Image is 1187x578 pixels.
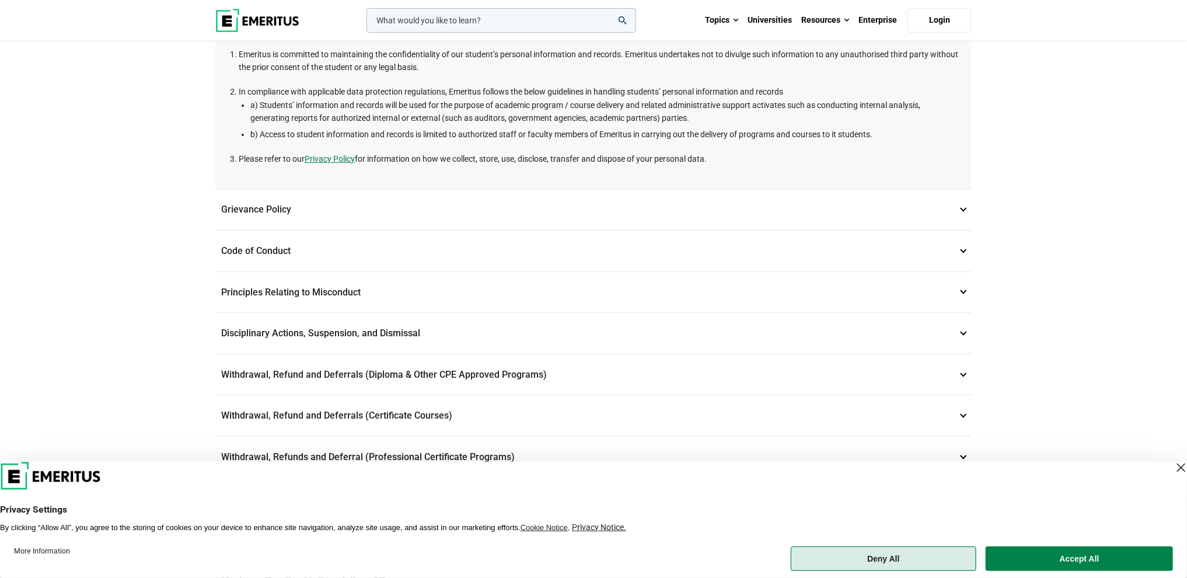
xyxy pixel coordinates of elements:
p: Grievance Policy [215,189,972,230]
li: In compliance with applicable data protection regulations, Emeritus follows the below guidelines ... [239,85,960,141]
p: Principles Relating to Misconduct [215,272,972,313]
p: Disciplinary Actions, Suspension, and Dismissal [215,313,972,354]
li: Please refer to our for information on how we collect, store, use, disclose, transfer and dispose... [239,152,960,165]
li: b) Access to student information and records is limited to authorized staff or faculty members of... [250,128,960,141]
p: Withdrawal, Refund and Deferrals (Diploma & Other CPE Approved Programs) [215,354,972,395]
li: Emeritus is committed to maintaining the confidentiality of our student’s personal information an... [239,48,960,74]
a: Privacy Policy [305,152,355,165]
p: Code of Conduct [215,231,972,271]
li: a) Students’ information and records will be used for the purpose of academic program / course de... [250,99,960,125]
a: Login [907,8,972,33]
input: woocommerce-product-search-field-0 [366,8,636,33]
p: Withdrawal, Refunds and Deferral (Professional Certificate Programs) [215,437,972,478]
p: Withdrawal, Refund and Deferrals (Certificate Courses) [215,395,972,436]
